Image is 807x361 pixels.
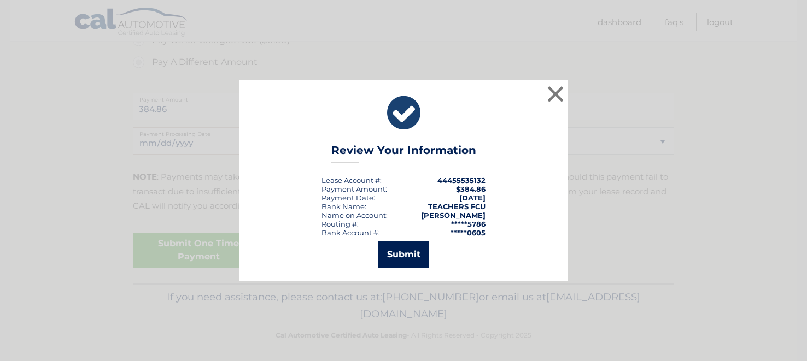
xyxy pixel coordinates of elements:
[378,241,429,268] button: Submit
[437,176,486,185] strong: 44455535132
[321,176,382,185] div: Lease Account #:
[321,193,375,202] div: :
[545,83,566,105] button: ×
[321,202,366,211] div: Bank Name:
[421,211,486,220] strong: [PERSON_NAME]
[459,193,486,202] span: [DATE]
[321,228,380,237] div: Bank Account #:
[321,220,359,228] div: Routing #:
[321,211,388,220] div: Name on Account:
[321,185,387,193] div: Payment Amount:
[428,202,486,211] strong: TEACHERS FCU
[321,193,373,202] span: Payment Date
[331,144,476,163] h3: Review Your Information
[456,185,486,193] span: $384.86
